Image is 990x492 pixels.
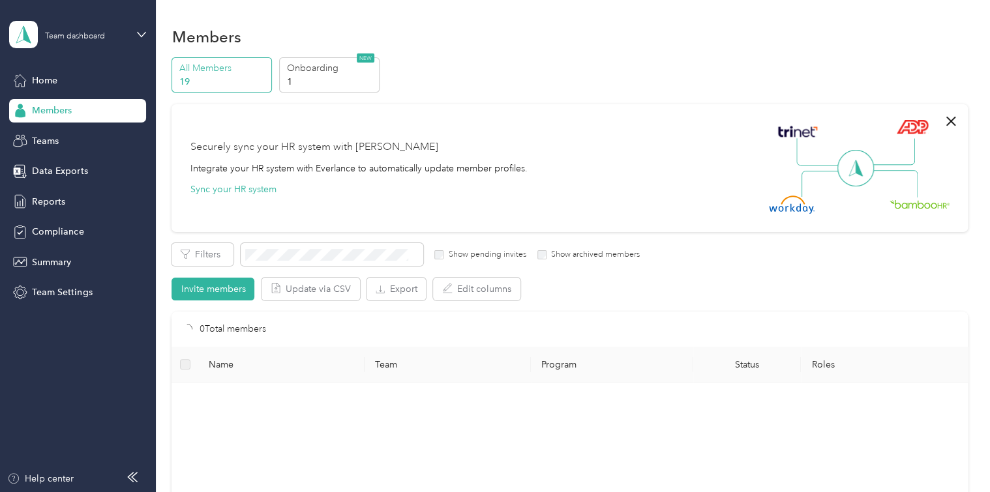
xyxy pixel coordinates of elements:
[801,170,847,197] img: Line Left Down
[198,347,365,383] th: Name
[200,322,266,336] p: 0 Total members
[286,75,375,89] p: 1
[357,53,374,63] span: NEW
[367,278,426,300] button: Export
[7,472,74,485] button: Help center
[32,134,59,148] span: Teams
[32,225,83,239] span: Compliance
[433,278,520,300] button: Edit columns
[801,347,967,383] th: Roles
[769,195,815,214] img: Workday
[775,123,820,141] img: Trinet
[32,164,87,178] span: Data Exports
[917,419,990,492] iframe: Everlance-gr Chat Button Frame
[547,249,640,261] label: Show archived members
[286,61,375,75] p: Onboarding
[179,75,268,89] p: 19
[32,255,71,269] span: Summary
[32,104,72,117] span: Members
[32,74,57,87] span: Home
[190,139,438,155] div: Securely sync your HR system with [PERSON_NAME]
[869,138,915,166] img: Line Right Up
[32,195,65,209] span: Reports
[443,249,526,261] label: Show pending invites
[896,119,928,134] img: ADP
[262,278,360,300] button: Update via CSV
[45,33,105,40] div: Team dashboard
[172,278,254,300] button: Invite members
[693,347,802,383] th: Status
[531,347,693,383] th: Program
[179,61,268,75] p: All Members
[190,162,527,175] div: Integrate your HR system with Everlance to automatically update member profiles.
[365,347,531,383] th: Team
[890,199,950,209] img: BambooHR
[209,359,354,370] span: Name
[796,138,842,166] img: Line Left Up
[172,243,233,266] button: Filters
[190,182,276,196] button: Sync your HR system
[32,285,92,299] span: Team Settings
[172,30,241,44] h1: Members
[872,170,918,198] img: Line Right Down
